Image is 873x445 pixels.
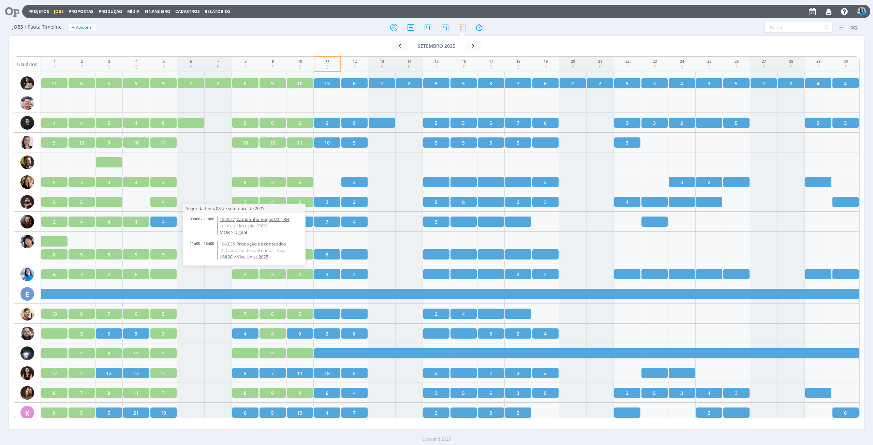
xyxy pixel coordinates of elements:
[244,179,247,186] span: 5
[80,119,83,127] span: 4
[462,64,466,70] div: T
[353,218,356,225] span: 4
[53,389,56,397] span: 8
[708,80,710,87] span: 3
[135,251,137,258] span: 5
[353,198,356,206] span: 2
[187,216,217,235] div: 09h00 - 11h00
[76,25,93,30] span: Adicionar
[462,80,465,87] span: 5
[380,59,384,64] div: 13
[99,9,122,14] a: Produção
[762,64,766,70] div: S
[244,80,247,87] span: 8
[817,119,819,127] span: 3
[489,139,492,146] span: 3
[680,59,684,64] div: 24
[271,330,274,337] span: 4
[271,271,274,278] span: 3
[435,139,438,146] span: 5
[325,58,329,64] div: 11
[489,370,492,377] span: 2
[626,119,628,127] span: 3
[190,64,192,70] div: S
[135,119,137,127] span: 4
[135,310,137,317] span: 6
[80,350,83,357] span: 2
[435,119,438,127] span: 5
[244,370,247,377] span: 9
[326,251,328,258] span: 8
[626,80,628,87] span: 5
[435,370,438,377] span: 2
[81,64,83,70] div: T
[69,24,96,31] button: +Adicionar
[270,139,275,146] span: 10
[407,59,411,64] div: 14
[135,218,137,225] span: 4
[80,271,83,278] span: 3
[20,96,34,110] img: C
[544,179,547,186] span: 2
[162,389,165,397] span: 7
[517,80,519,87] span: 7
[20,215,34,228] img: E
[135,330,137,337] span: 3
[20,155,34,169] img: C
[25,24,62,30] span: / Pauta Timeline
[708,389,710,397] span: 4
[53,218,56,225] span: 2
[489,59,493,64] div: 17
[203,9,233,14] button: Relatórios
[353,370,356,377] span: 8
[707,59,711,64] div: 25
[162,179,165,186] span: 2
[161,370,166,377] span: 11
[435,218,438,225] span: 3
[680,179,683,186] span: 3
[517,119,519,127] span: 7
[20,267,34,281] img: E
[20,116,34,130] img: C
[353,330,356,337] span: 8
[297,139,302,146] span: 11
[107,59,110,64] div: 3
[271,370,274,377] span: 7
[244,310,247,317] span: 7
[51,370,57,377] span: 12
[765,22,832,33] input: Busca
[54,9,64,14] a: Jobs
[544,59,548,64] div: 19
[145,9,171,14] a: Financeiro
[324,80,330,87] span: 13
[353,64,357,70] div: S
[434,64,439,70] div: S
[107,64,110,70] div: Q
[53,139,56,146] span: 9
[325,64,329,70] div: Q
[107,389,110,397] span: 8
[53,198,56,206] span: 9
[236,216,290,222] span: Campanha Vagas 02 | RH
[242,139,248,146] span: 10
[26,9,51,14] button: Projetos
[462,119,465,127] span: 5
[245,64,247,70] div: S
[220,229,290,235] span: MOR > Digital
[297,80,302,87] span: 10
[326,198,328,206] span: 3
[244,271,247,278] span: 2
[190,59,192,64] div: 6
[844,119,847,127] span: 3
[353,59,357,64] div: 12
[163,64,165,70] div: S
[326,271,328,278] span: 3
[80,251,83,258] span: 5
[20,327,34,340] img: G
[816,64,820,70] div: S
[789,80,792,87] span: 2
[653,80,656,87] span: 3
[680,119,683,127] span: 2
[162,310,165,317] span: 5
[14,57,41,72] div: Usuários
